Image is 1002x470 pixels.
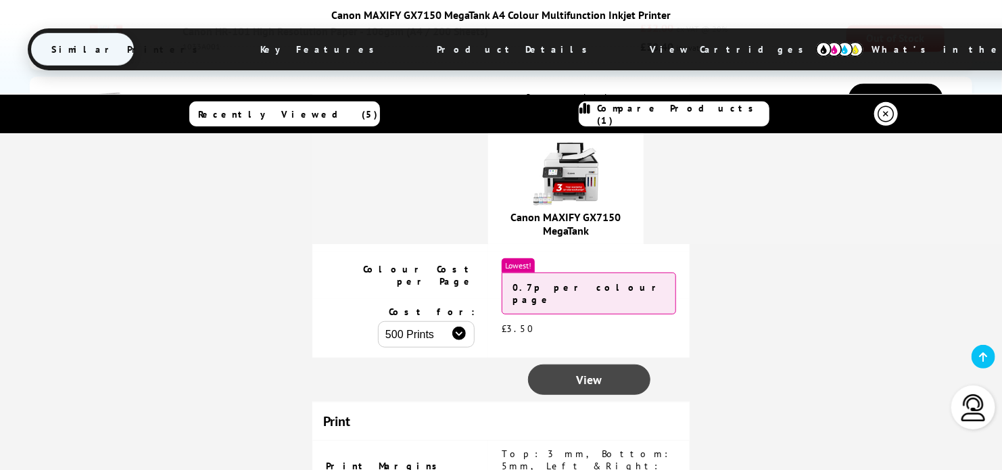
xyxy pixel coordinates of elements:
span: Cost for: [389,306,475,318]
a: View [528,365,650,395]
span: Similar Printers [31,33,225,66]
img: cmyk-icon.svg [816,42,863,57]
img: canon-gx7150-3-year-warranty-small.jpg [532,140,600,208]
span: View Cartridges [629,32,836,67]
span: Lowest! [502,258,535,273]
span: Buy [886,91,905,106]
span: £3.50 [502,323,534,335]
div: Canon MAXIFY GX7150 MegaTank A4 Colour Multifunction Inkjet Printer [28,8,974,22]
span: Recently Viewed (5) [198,108,378,120]
a: Compare Products (1) [579,101,769,126]
img: Navigator A4 Universal Paper 80gsm (Box of 5 Reams) (2,500 Pages) [82,91,130,138]
span: Key Features [240,33,402,66]
span: Compare Products (1) [597,102,769,126]
span: Print [323,413,350,430]
a: Canon MAXIFY GX7150 MegaTank [511,210,621,237]
span: Product Details [416,33,615,66]
a: Recently Viewed (5) [189,101,380,126]
span: Colour Cost per Page [363,263,475,287]
img: user-headset-light.svg [960,394,987,421]
span: View [576,372,602,387]
strong: 0.7p per colour page [512,281,664,306]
